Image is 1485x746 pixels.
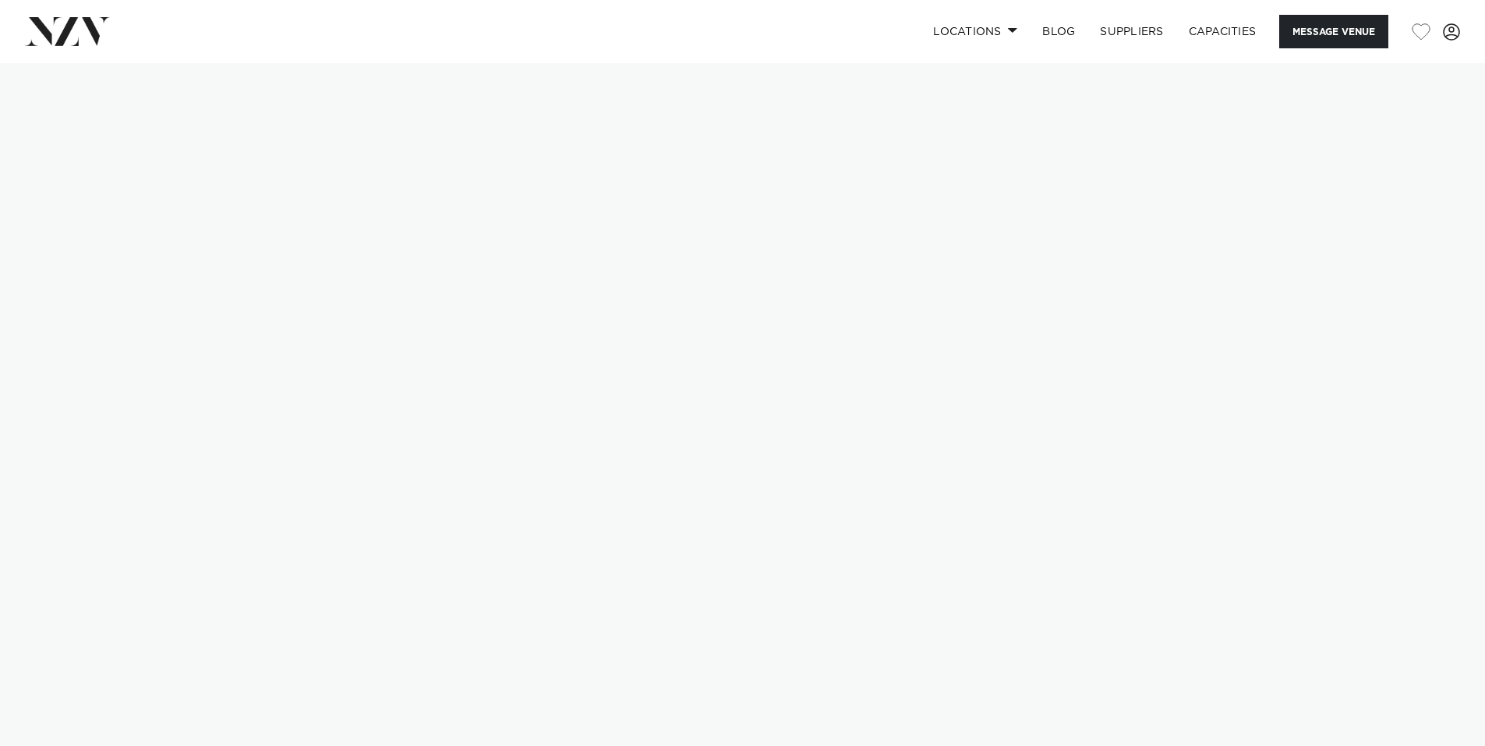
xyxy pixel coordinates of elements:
a: SUPPLIERS [1087,15,1176,48]
a: BLOG [1030,15,1087,48]
img: nzv-logo.png [25,17,110,45]
a: Locations [921,15,1030,48]
button: Message Venue [1279,15,1388,48]
a: Capacities [1176,15,1269,48]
